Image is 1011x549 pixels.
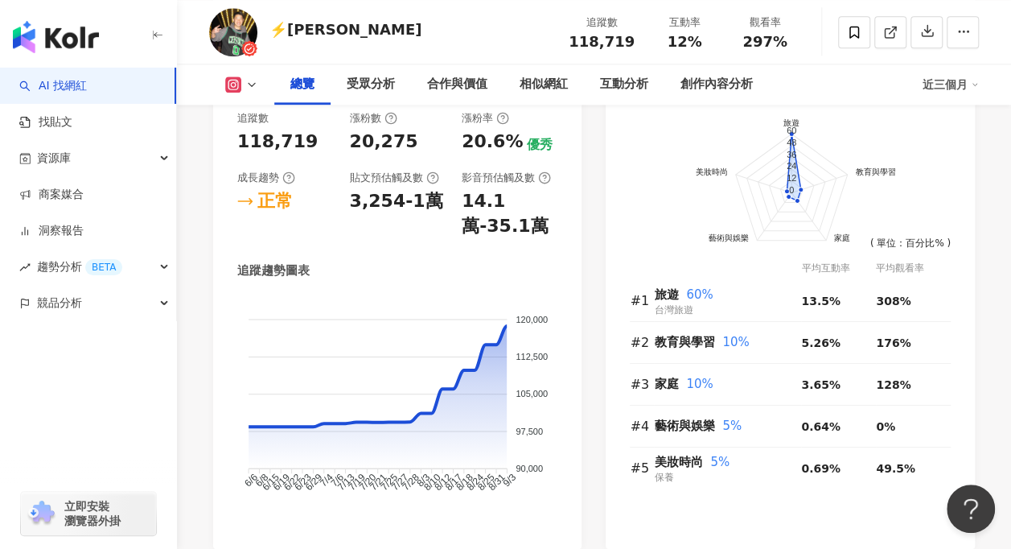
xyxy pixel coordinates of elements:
[257,189,293,214] div: 正常
[630,416,654,436] div: #4
[37,140,71,176] span: 資源庫
[37,285,82,321] span: 競品分析
[834,233,850,241] text: 家庭
[516,427,543,436] tspan: 97,500
[349,111,397,126] div: 漲粉數
[64,499,121,528] span: 立即安裝 瀏覽器外掛
[710,455,729,469] span: 5%
[349,189,442,214] div: 3,254-1萬
[347,75,395,94] div: 受眾分析
[85,259,122,275] div: BETA
[292,472,314,493] tspan: 6/23
[271,472,293,493] tspan: 6/19
[19,262,31,273] span: rise
[876,420,895,433] span: 0%
[654,287,678,302] span: 旅遊
[368,472,389,493] tspan: 7/21
[516,352,548,361] tspan: 112,500
[516,390,548,399] tspan: 105,000
[654,304,692,316] span: 台灣旅遊
[630,458,654,478] div: #5
[789,184,794,194] text: 0
[527,136,553,154] div: 優秀
[654,455,702,469] span: 美妝時尚
[318,472,335,489] tspan: 7/4
[357,472,379,493] tspan: 7/20
[630,374,654,394] div: #3
[654,472,673,483] span: 保養
[260,472,282,493] tspan: 6/15
[876,462,915,475] span: 49.5%
[742,34,787,50] span: 297%
[26,501,57,526] img: chrome extension
[787,161,796,171] text: 24
[400,472,421,493] tspan: 7/28
[801,336,840,349] span: 5.26%
[787,149,796,159] text: 36
[696,167,728,176] text: 美妝時尚
[19,114,72,130] a: 找貼文
[486,472,508,493] tspan: 8/31
[349,171,438,185] div: 貼文預估觸及數
[454,472,475,493] tspan: 8/18
[242,472,260,489] tspan: 6/6
[709,233,750,241] text: 藝術與娛樂
[290,75,314,94] div: 總覽
[654,14,715,31] div: 互動率
[427,75,487,94] div: 合作與價值
[654,377,678,391] span: 家庭
[462,171,551,185] div: 影音預估觸及數
[801,295,840,308] span: 13.5%
[569,33,635,50] span: 118,719
[237,262,310,279] div: 追蹤趨勢圖表
[654,335,714,349] span: 教育與學習
[462,111,509,126] div: 漲粉率
[667,34,701,50] span: 12%
[787,126,796,135] text: 60
[475,472,497,493] tspan: 8/25
[856,167,896,176] text: 教育與學習
[500,472,518,489] tspan: 9/3
[787,172,796,182] text: 12
[421,472,443,493] tspan: 8/10
[801,378,840,391] span: 3.65%
[600,75,648,94] div: 互動分析
[462,130,523,155] div: 20.6%
[801,462,840,475] span: 0.69%
[516,315,548,324] tspan: 120,000
[13,21,99,53] img: logo
[462,189,557,239] div: 14.1萬-35.1萬
[349,130,417,155] div: 20,275
[346,472,368,493] tspan: 7/19
[379,472,401,493] tspan: 7/25
[876,336,910,349] span: 176%
[876,261,951,276] div: 平均觀看率
[414,472,432,489] tspan: 8/3
[722,419,742,433] span: 5%
[237,130,318,155] div: 118,719
[465,472,487,493] tspan: 8/24
[21,492,156,535] a: chrome extension立即安裝 瀏覽器外掛
[801,261,876,276] div: 平均互動率
[876,295,910,308] span: 308%
[783,118,799,127] text: 旅遊
[654,419,714,433] span: 藝術與娛樂
[237,171,295,185] div: 成長趨勢
[520,75,568,94] div: 相似網紅
[680,75,753,94] div: 創作內容分析
[335,472,357,493] tspan: 7/13
[569,14,635,31] div: 追蹤數
[876,378,910,391] span: 128%
[209,8,257,56] img: KOL Avatar
[253,472,271,489] tspan: 6/8
[282,472,303,493] tspan: 6/22
[686,287,713,302] span: 60%
[432,472,454,493] tspan: 8/12
[630,291,654,311] div: #1
[734,14,795,31] div: 觀看率
[443,472,465,493] tspan: 8/17
[19,187,84,203] a: 商案媒合
[801,420,840,433] span: 0.64%
[923,72,979,97] div: 近三個月
[19,223,84,239] a: 洞察報告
